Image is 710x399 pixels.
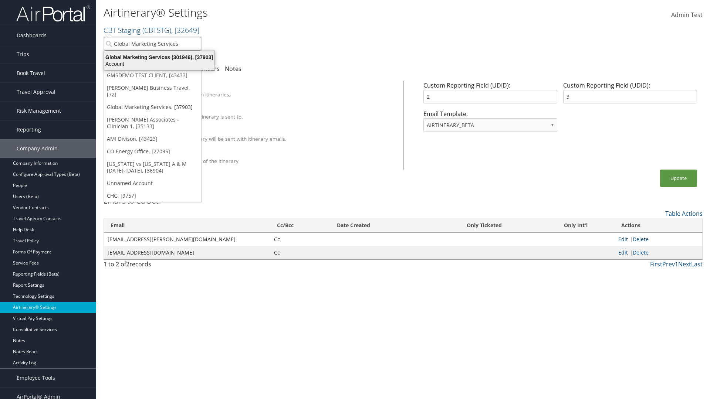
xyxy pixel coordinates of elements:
a: Unnamed Account [104,177,201,190]
a: Calendars [192,65,220,73]
td: Cc [270,233,330,246]
th: Email: activate to sort column ascending [104,218,270,233]
span: , [ 32649 ] [171,25,199,35]
td: | [615,246,702,259]
a: Delete [633,249,649,256]
div: Override Email [138,106,394,113]
img: airportal-logo.png [16,5,90,22]
a: AMI Divison, [43423] [104,133,201,145]
a: GMSDEMO TEST CLIENT, [43433] [104,69,201,82]
span: 2 [126,260,129,268]
span: Admin Test [671,11,703,19]
span: Employee Tools [17,369,55,387]
div: Custom Reporting Field (UDID): [560,81,700,109]
div: Custom Reporting Field (UDID): [420,81,560,109]
th: Date Created: activate to sort column ascending [330,218,432,233]
span: Risk Management [17,102,61,120]
div: 1 to 2 of records [104,260,249,272]
a: CO Energy Office, [27095] [104,145,201,158]
a: Admin Test [671,4,703,27]
th: Actions [615,218,702,233]
button: Update [660,170,697,187]
a: Delete [633,236,649,243]
span: Travel Approval [17,83,55,101]
a: Prev [662,260,675,268]
th: Only Int'l: activate to sort column ascending [537,218,615,233]
a: 1 [675,260,678,268]
h1: Airtinerary® Settings [104,5,503,20]
a: [PERSON_NAME] Associates - Clinician 1, [35133] [104,113,201,133]
a: CBT Staging [104,25,199,35]
a: Global Marketing Services, [37903] [104,101,201,113]
a: [US_STATE] vs [US_STATE] A & M [DATE]-[DATE], [36904] [104,158,201,177]
span: Book Travel [17,64,45,82]
a: [PERSON_NAME] Business Travel, [72] [104,82,201,101]
a: Edit [618,236,628,243]
div: Attach PDF [138,129,394,135]
a: Table Actions [665,209,703,218]
span: Dashboards [17,26,47,45]
span: ( CBTSTG ) [142,25,171,35]
td: | [615,233,702,246]
a: Last [691,260,703,268]
a: CHG, [9757] [104,190,201,202]
td: [EMAIL_ADDRESS][DOMAIN_NAME] [104,246,270,259]
span: Trips [17,45,29,64]
a: Next [678,260,691,268]
th: Cc/Bcc: activate to sort column ascending [270,218,330,233]
div: Global Marketing Services (301946), [37903] [100,54,219,61]
label: A PDF version of the itinerary will be sent with itinerary emails. [138,135,286,143]
a: First [650,260,662,268]
div: Show Survey [138,151,394,157]
div: Client Name [138,84,394,91]
input: Search Accounts [104,37,201,51]
div: Account [100,61,219,67]
span: Reporting [17,120,41,139]
div: Email Template: [420,109,560,138]
td: [EMAIL_ADDRESS][PERSON_NAME][DOMAIN_NAME] [104,233,270,246]
a: Edit [618,249,628,256]
th: Only Ticketed: activate to sort column ascending [431,218,537,233]
td: Cc [270,246,330,259]
span: Company Admin [17,139,58,158]
a: Notes [225,65,241,73]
